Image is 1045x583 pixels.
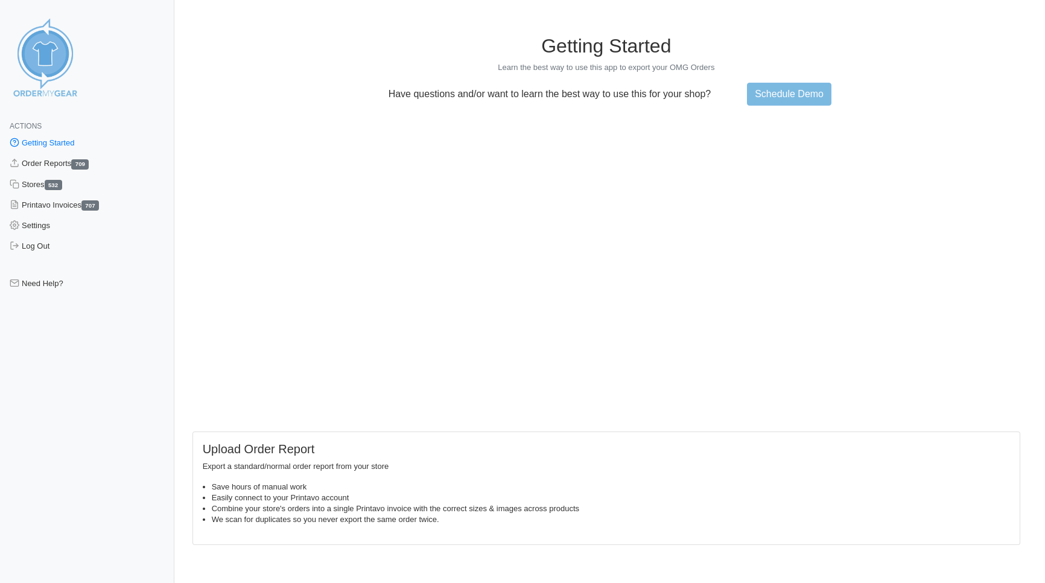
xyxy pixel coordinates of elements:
[192,34,1020,57] h1: Getting Started
[747,83,831,106] a: Schedule Demo
[381,89,719,100] p: Have questions and/or want to learn the best way to use this for your shop?
[212,492,1010,503] li: Easily connect to your Printavo account
[192,62,1020,73] p: Learn the best way to use this app to export your OMG Orders
[212,514,1010,525] li: We scan for duplicates so you never export the same order twice.
[203,442,1010,456] h5: Upload Order Report
[10,122,42,130] span: Actions
[212,503,1010,514] li: Combine your store's orders into a single Printavo invoice with the correct sizes & images across...
[203,461,1010,472] p: Export a standard/normal order report from your store
[71,159,89,170] span: 709
[212,482,1010,492] li: Save hours of manual work
[81,200,99,211] span: 707
[45,180,62,190] span: 532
